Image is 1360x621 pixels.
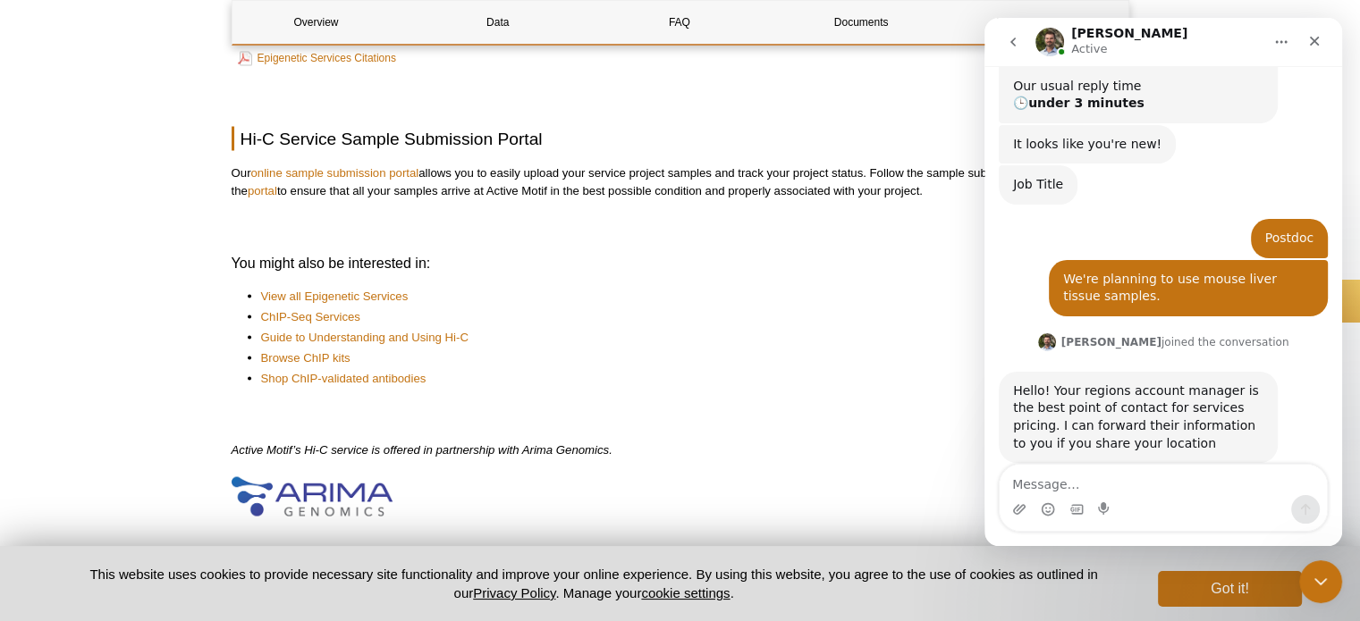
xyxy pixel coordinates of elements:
[238,47,396,69] a: Epigenetic Services Citations
[261,348,351,366] a: Browse ChIP kits​
[59,565,1129,602] p: This website uses cookies to provide necessary site functionality and improve your online experie...
[777,1,945,44] a: Documents
[232,476,393,516] img: Armia logo
[232,126,1129,150] h2: Hi-C Service Sample Submission Portal
[596,1,764,44] a: FAQ
[261,369,427,387] a: Shop ChIP-validated antibodies
[232,1,401,44] a: Overview
[261,328,469,346] a: Guide to Understanding and Using Hi-C​
[641,585,730,600] button: cookie settings
[250,165,418,179] a: online sample submission portal
[414,1,582,44] a: Data
[248,183,277,197] a: portal
[473,585,555,600] a: Privacy Policy
[1158,571,1301,607] button: Got it!
[261,307,360,325] a: ChIP-Seq Services​
[959,1,1127,44] a: Sample Submission
[1299,560,1342,603] iframe: Intercom live chat
[232,252,1129,273] h3: You might also be interested in:
[232,442,612,456] em: Active Motif’s Hi-C service is offered in partnership with Arima Genomics.
[232,164,1129,199] p: Our allows you to easily upload your service project samples and track your project status. Follo...
[261,287,409,305] a: View all Epigenetic Services
[984,18,1342,546] iframe: Intercom live chat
